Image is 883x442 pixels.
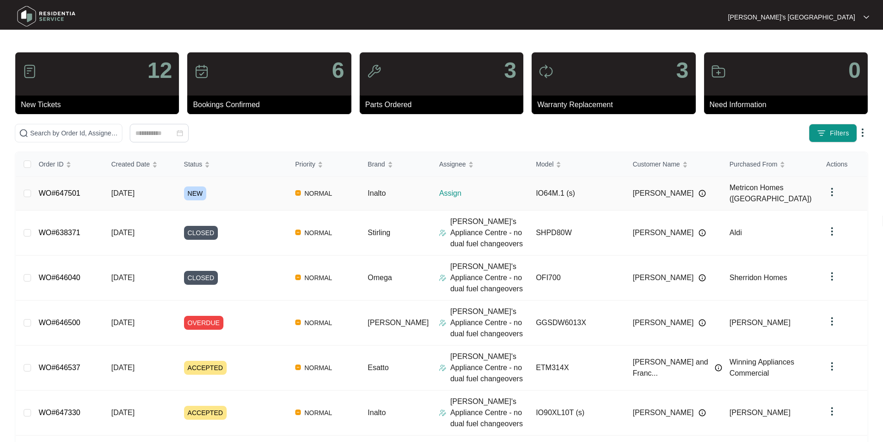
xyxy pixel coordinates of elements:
span: NORMAL [301,362,336,373]
span: [PERSON_NAME] [730,409,791,416]
img: dropdown arrow [826,271,838,282]
img: search-icon [19,128,28,138]
img: Vercel Logo [295,275,301,280]
img: filter icon [817,128,826,138]
span: Created Date [111,159,150,169]
img: Vercel Logo [295,320,301,325]
span: [PERSON_NAME] [368,319,429,327]
img: Assigner Icon [439,319,446,327]
span: Sherridon Homes [730,274,788,282]
p: [PERSON_NAME]'s Appliance Centre - no dual fuel changeovers [450,261,528,295]
a: WO#647501 [38,189,80,197]
p: Warranty Replacement [537,99,695,110]
span: NORMAL [301,272,336,283]
img: Info icon [699,319,706,327]
span: Aldi [730,229,742,237]
p: 3 [676,59,689,82]
span: OVERDUE [184,316,223,330]
p: [PERSON_NAME]'s Appliance Centre - no dual fuel changeovers [450,306,528,340]
td: OFI700 [528,256,625,301]
th: Status [177,152,288,177]
a: WO#646500 [38,319,80,327]
span: Priority [295,159,316,169]
img: dropdown arrow [826,361,838,372]
img: Vercel Logo [295,230,301,235]
p: Need Information [710,99,868,110]
p: Assign [439,188,528,199]
a: WO#646040 [38,274,80,282]
span: [DATE] [111,319,134,327]
span: ACCEPTED [184,361,227,375]
img: Vercel Logo [295,410,301,415]
a: WO#638371 [38,229,80,237]
span: NORMAL [301,317,336,328]
span: Purchased From [730,159,777,169]
img: icon [22,64,37,79]
span: CLOSED [184,271,218,285]
th: Brand [360,152,432,177]
span: NORMAL [301,227,336,238]
span: [DATE] [111,409,134,416]
th: Created Date [104,152,177,177]
td: IO64M.1 (s) [528,177,625,211]
img: Info icon [699,229,706,237]
span: Omega [368,274,392,282]
span: Winning Appliances Commercial [730,358,794,377]
th: Assignee [432,152,528,177]
span: Assignee [439,159,466,169]
input: Search by Order Id, Assignee Name, Customer Name, Brand and Model [30,128,118,138]
span: Customer Name [633,159,680,169]
span: ACCEPTED [184,406,227,420]
p: Bookings Confirmed [193,99,351,110]
img: icon [194,64,209,79]
td: SHPD80W [528,211,625,256]
td: IO90XL10T (s) [528,391,625,436]
span: [PERSON_NAME] [633,188,694,199]
span: [DATE] [111,274,134,282]
img: residentia service logo [14,2,79,30]
span: [PERSON_NAME] [633,272,694,283]
span: Esatto [368,364,388,372]
span: [PERSON_NAME] [633,407,694,418]
span: [PERSON_NAME] and Franc... [633,357,710,379]
td: GGSDW6013X [528,301,625,346]
span: NORMAL [301,407,336,418]
span: Filters [830,128,849,138]
th: Model [528,152,625,177]
img: dropdown arrow [826,226,838,237]
a: WO#646537 [38,364,80,372]
th: Actions [819,152,867,177]
span: Metricon Homes ([GEOGRAPHIC_DATA]) [730,184,812,203]
img: Assigner Icon [439,229,446,237]
img: icon [539,64,553,79]
img: dropdown arrow [826,406,838,417]
img: dropdown arrow [857,127,868,138]
span: [PERSON_NAME] [730,319,791,327]
img: Vercel Logo [295,190,301,196]
img: Assigner Icon [439,274,446,282]
td: ETM314X [528,346,625,391]
th: Purchased From [722,152,819,177]
span: [PERSON_NAME] [633,317,694,328]
img: Info icon [699,274,706,282]
th: Customer Name [625,152,722,177]
th: Order ID [31,152,104,177]
p: [PERSON_NAME]'s Appliance Centre - no dual fuel changeovers [450,216,528,250]
p: 12 [147,59,172,82]
p: [PERSON_NAME]'s Appliance Centre - no dual fuel changeovers [450,396,528,429]
img: Assigner Icon [439,364,446,372]
img: Info icon [699,409,706,416]
img: Assigner Icon [439,409,446,416]
span: Status [184,159,203,169]
span: NORMAL [301,188,336,199]
img: Vercel Logo [295,365,301,370]
img: icon [367,64,381,79]
img: icon [711,64,726,79]
img: dropdown arrow [826,186,838,198]
p: New Tickets [21,99,179,110]
p: 0 [848,59,861,82]
img: Info icon [699,190,706,197]
img: dropdown arrow [864,15,869,19]
span: NEW [184,186,207,200]
p: 6 [332,59,344,82]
